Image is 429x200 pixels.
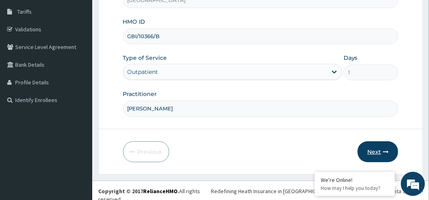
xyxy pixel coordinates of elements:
label: HMO ID [123,18,146,26]
div: We're Online! [321,176,389,184]
label: Type of Service [123,54,167,62]
div: Chat with us now [42,45,135,55]
a: RelianceHMO [143,188,178,195]
input: Enter HMO ID [123,29,399,44]
div: Minimize live chat window [132,4,151,23]
span: Tariffs [17,8,32,15]
span: We're online! [47,53,111,134]
div: Redefining Heath Insurance in [GEOGRAPHIC_DATA] using Telemedicine and Data Science! [211,187,423,195]
textarea: Type your message and hit 'Enter' [4,123,153,151]
label: Practitioner [123,90,157,98]
img: d_794563401_company_1708531726252_794563401 [15,40,32,60]
input: Enter Name [123,101,399,116]
label: Days [344,54,358,62]
button: Next [358,141,398,162]
strong: Copyright © 2017 . [98,188,179,195]
div: Outpatient [127,68,158,76]
button: Previous [123,141,169,162]
p: How may I help you today? [321,185,389,192]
